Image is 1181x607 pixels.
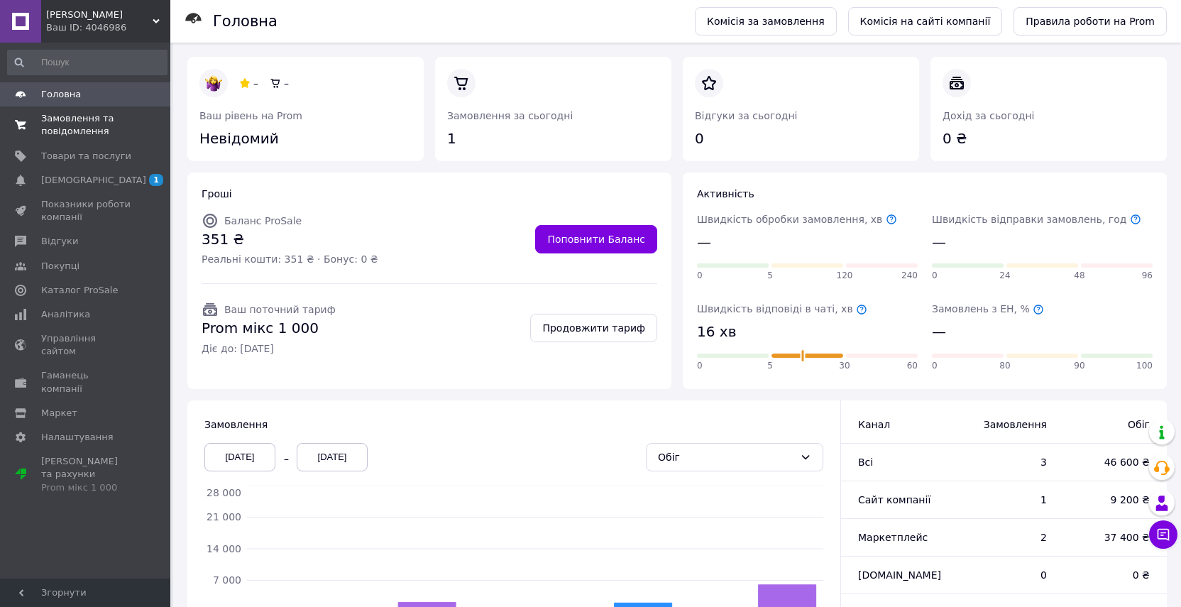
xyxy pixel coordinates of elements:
[767,270,773,282] span: 5
[7,50,167,75] input: Пошук
[41,198,131,224] span: Показники роботи компанії
[202,252,378,266] span: Реальні кошти: 351 ₴ · Бонус: 0 ₴
[41,284,118,297] span: Каталог ProSale
[1074,270,1084,282] span: 48
[697,270,703,282] span: 0
[967,530,1047,545] span: 2
[41,481,131,494] div: Prom мікс 1 000
[46,21,170,34] div: Ваш ID: 4046986
[697,360,703,372] span: 0
[253,77,258,89] span: –
[207,487,241,498] tspan: 28 000
[967,417,1047,432] span: Замовлення
[202,188,232,199] span: Гроші
[1075,568,1150,582] span: 0 ₴
[858,419,890,430] span: Канал
[1075,417,1150,432] span: Обіг
[41,150,131,163] span: Товари та послуги
[932,360,938,372] span: 0
[204,443,275,471] div: [DATE]
[204,419,268,430] span: Замовлення
[697,188,754,199] span: Активність
[207,511,241,523] tspan: 21 000
[1142,270,1153,282] span: 96
[901,270,918,282] span: 240
[697,322,736,342] span: 16 хв
[695,7,837,35] a: Комісія за замовлення
[848,7,1003,35] a: Комісія на сайті компанії
[932,270,938,282] span: 0
[41,407,77,420] span: Маркет
[41,88,81,101] span: Головна
[658,449,794,465] div: Обіг
[858,456,873,468] span: Всi
[41,369,131,395] span: Гаманець компанії
[46,9,153,21] span: Sako Еnergy
[41,308,90,321] span: Аналітика
[224,304,336,315] span: Ваш поточний тариф
[932,303,1044,315] span: Замовлень з ЕН, %
[1074,360,1084,372] span: 90
[697,214,897,225] span: Швидкість обробки замовлення, хв
[858,494,930,505] span: Сайт компанії
[697,303,867,315] span: Швидкість відповіді в чаті, хв
[202,318,336,339] span: Prom мікс 1 000
[41,455,131,494] span: [PERSON_NAME] та рахунки
[858,532,928,543] span: Маркетплейс
[213,574,241,586] tspan: 7 000
[932,232,946,253] span: —
[1075,530,1150,545] span: 37 400 ₴
[530,314,657,342] a: Продовжити тариф
[41,235,78,248] span: Відгуки
[207,543,241,554] tspan: 14 000
[932,322,946,342] span: —
[858,569,941,581] span: [DOMAIN_NAME]
[41,260,79,273] span: Покупці
[213,13,278,30] h1: Головна
[284,77,289,89] span: –
[1136,360,1153,372] span: 100
[967,493,1047,507] span: 1
[149,174,163,186] span: 1
[767,360,773,372] span: 5
[1075,493,1150,507] span: 9 200 ₴
[41,112,131,138] span: Замовлення та повідомлення
[224,215,302,226] span: Баланс ProSale
[999,270,1010,282] span: 24
[967,455,1047,469] span: 3
[1075,455,1150,469] span: 46 600 ₴
[999,360,1010,372] span: 80
[41,332,131,358] span: Управління сайтом
[41,174,146,187] span: [DEMOGRAPHIC_DATA]
[907,360,918,372] span: 60
[1014,7,1167,35] a: Правила роботи на Prom
[202,229,378,250] span: 351 ₴
[697,232,711,253] span: —
[1149,520,1177,549] button: Чат з покупцем
[535,225,657,253] a: Поповнити Баланс
[297,443,368,471] div: [DATE]
[967,568,1047,582] span: 0
[41,431,114,444] span: Налаштування
[837,270,853,282] span: 120
[202,341,336,356] span: Діє до: [DATE]
[932,214,1141,225] span: Швидкість відправки замовлень, год
[839,360,850,372] span: 30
